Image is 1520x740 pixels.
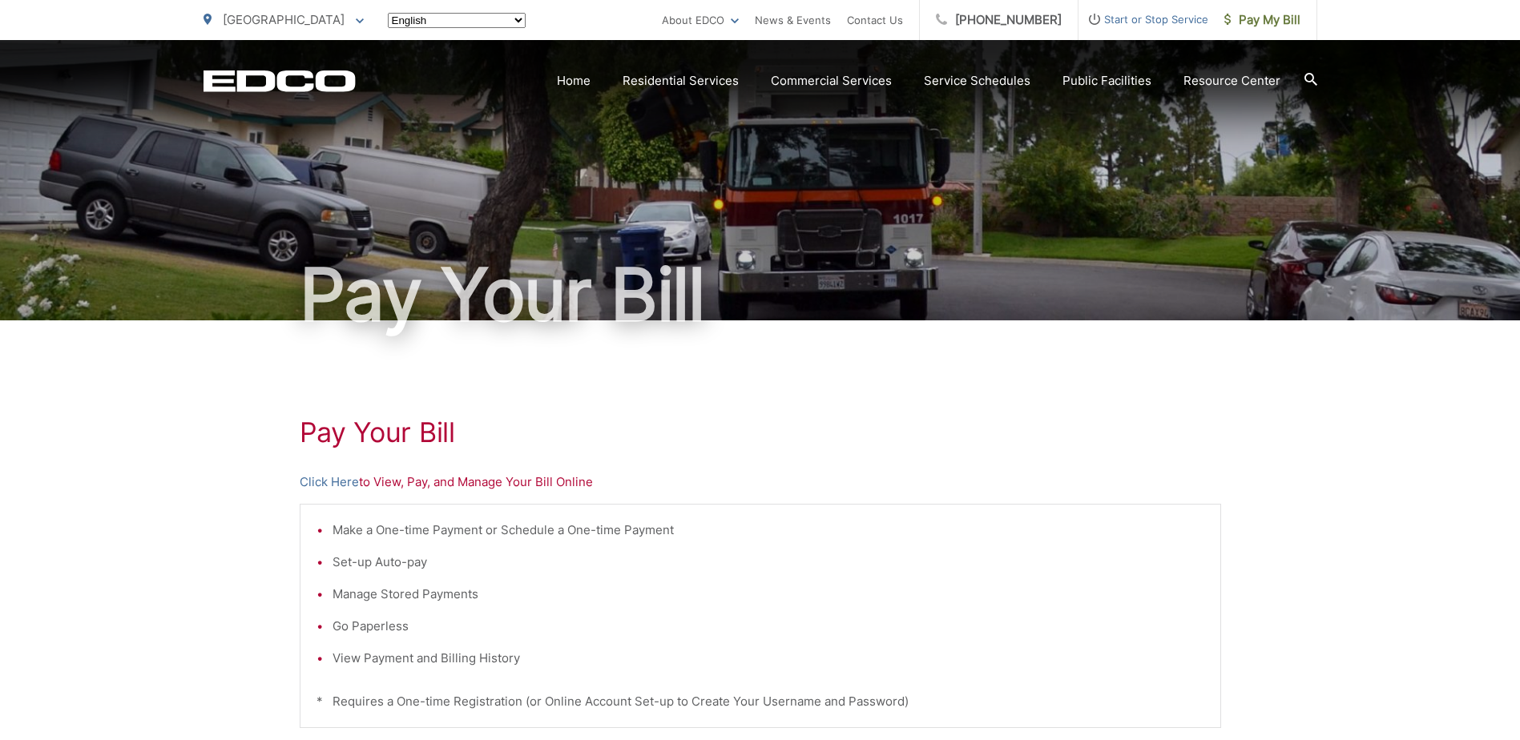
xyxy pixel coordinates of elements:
[333,521,1204,540] li: Make a One-time Payment or Schedule a One-time Payment
[333,649,1204,668] li: View Payment and Billing History
[333,585,1204,604] li: Manage Stored Payments
[755,10,831,30] a: News & Events
[771,71,892,90] a: Commercial Services
[662,10,739,30] a: About EDCO
[204,70,356,92] a: EDCD logo. Return to the homepage.
[924,71,1030,90] a: Service Schedules
[623,71,739,90] a: Residential Services
[388,13,526,28] select: Select a language
[557,71,591,90] a: Home
[847,10,903,30] a: Contact Us
[204,255,1317,335] h1: Pay Your Bill
[333,553,1204,572] li: Set-up Auto-pay
[223,12,345,27] span: [GEOGRAPHIC_DATA]
[333,617,1204,636] li: Go Paperless
[300,473,359,492] a: Click Here
[1062,71,1151,90] a: Public Facilities
[316,692,1204,711] p: * Requires a One-time Registration (or Online Account Set-up to Create Your Username and Password)
[300,473,1221,492] p: to View, Pay, and Manage Your Bill Online
[1224,10,1300,30] span: Pay My Bill
[300,416,1221,448] h1: Pay Your Bill
[1183,71,1280,90] a: Resource Center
